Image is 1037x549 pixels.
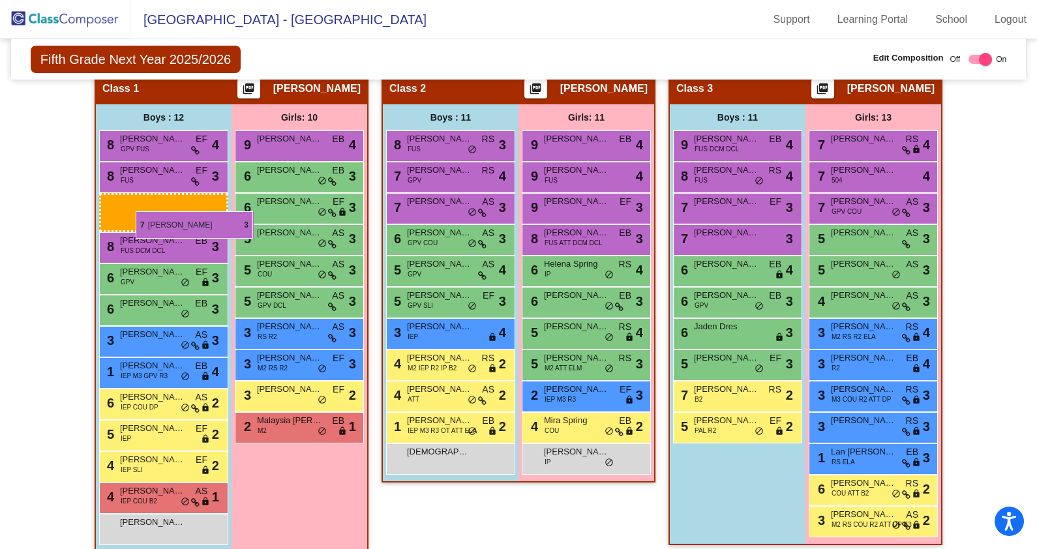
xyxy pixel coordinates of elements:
span: AS [906,258,918,271]
span: EF [620,195,631,209]
span: [PERSON_NAME] [273,82,361,95]
span: do_not_disturb_alt [605,333,614,343]
span: lock [488,333,497,343]
span: 5 [391,263,401,277]
span: [PERSON_NAME] [544,195,609,208]
span: Class 2 [389,82,426,95]
span: 3 [636,385,643,405]
span: 3 [923,385,930,405]
span: Jaden Dres [694,320,759,333]
span: lock [201,278,210,288]
span: 3 [499,291,506,311]
span: [PERSON_NAME] [120,234,185,247]
span: 4 [636,166,643,186]
span: 6 [528,294,538,308]
span: 2 [212,393,219,413]
div: Boys : 11 [670,104,805,130]
span: [PERSON_NAME] [544,351,609,364]
span: AS [332,226,344,240]
span: [PERSON_NAME] [694,289,759,302]
div: Girls: 13 [805,104,941,130]
span: 4 [349,135,356,155]
span: EB [619,132,631,146]
span: 4 [636,323,643,342]
span: 4 [499,166,506,186]
span: EB [332,132,344,146]
span: FUS DCM DCL [121,246,165,256]
span: AS [332,289,344,303]
span: Class 3 [676,82,713,95]
span: 3 [815,388,825,402]
span: 8 [678,169,688,183]
span: EB [769,289,781,303]
span: IEP [408,332,418,342]
span: M2 IEP R2 IP B2 [408,363,457,373]
span: do_not_disturb_alt [605,364,614,374]
span: EB [195,359,207,373]
span: 3 [241,357,251,371]
span: AS [906,226,918,240]
span: [PERSON_NAME] [831,351,896,364]
span: do_not_disturb_alt [892,270,901,280]
span: 4 [786,166,793,186]
span: lock [201,372,210,382]
span: 3 [349,166,356,186]
span: [PERSON_NAME] [257,226,322,239]
span: 3 [923,229,930,248]
span: FUS [695,175,708,185]
span: 3 [786,291,793,311]
span: EB [906,351,918,365]
span: AS [482,258,494,271]
span: [PERSON_NAME] [694,383,759,396]
span: do_not_disturb_alt [181,309,190,319]
span: FUS DCM DCL [695,144,739,154]
span: [PERSON_NAME] [257,351,322,364]
span: 3 [499,229,506,248]
span: RS [619,258,631,271]
span: 8 [391,138,401,152]
span: RS [769,383,781,396]
span: [PERSON_NAME] [407,195,472,208]
span: 3 [349,198,356,217]
span: RS [906,383,918,396]
span: 5 [528,325,538,340]
span: [PERSON_NAME] [PERSON_NAME] [257,258,322,271]
span: 3 [349,323,356,342]
mat-icon: picture_as_pdf [241,82,256,100]
span: 6 [678,263,688,277]
button: Print Students Details [524,79,547,98]
span: [PERSON_NAME] [544,226,609,239]
span: 3 [212,331,219,350]
span: 3 [349,354,356,374]
span: 3 [241,325,251,340]
span: 5 [391,294,401,308]
span: lock [201,340,210,351]
div: Girls: 10 [232,104,367,130]
span: 4 [815,294,825,308]
span: 6 [678,294,688,308]
span: 4 [923,135,930,155]
span: RS [482,351,494,365]
span: M2 RS R2 ELA [832,332,876,342]
span: lock [775,333,784,343]
span: do_not_disturb_alt [892,301,901,312]
span: EF [196,265,207,279]
span: 4 [212,362,219,381]
span: Edit Composition [873,52,944,65]
span: 3 [212,237,219,256]
span: [PERSON_NAME] [257,164,322,177]
span: [PERSON_NAME] [544,289,609,302]
span: EF [620,383,631,396]
span: 3 [786,229,793,248]
span: Fifth Grade Next Year 2025/2026 [31,46,241,73]
span: Class 1 [102,82,139,95]
span: 3 [349,229,356,248]
span: 7 [815,169,825,183]
span: 8 [104,239,114,254]
span: 3 [923,260,930,280]
span: RS R2 [258,332,277,342]
span: 2 [786,385,793,405]
span: do_not_disturb_alt [468,239,477,249]
mat-icon: picture_as_pdf [815,82,830,100]
span: do_not_disturb_alt [468,301,477,312]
